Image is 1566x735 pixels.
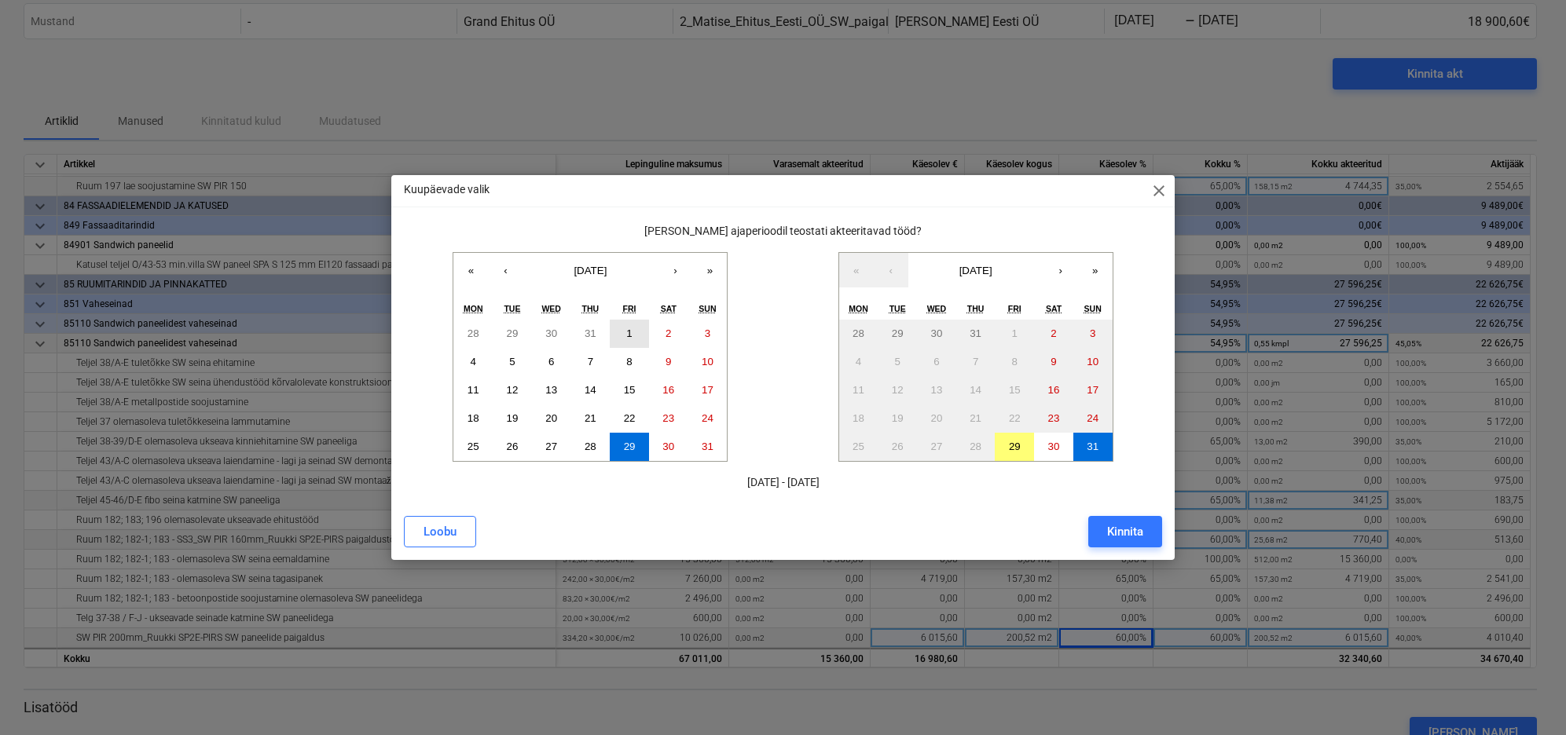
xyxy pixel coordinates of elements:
[585,327,596,339] abbr: 31 July 2025
[624,412,636,424] abbr: 22 August 2025
[995,404,1034,433] button: 22 August 2025
[493,376,532,404] button: 12 August 2025
[839,348,878,376] button: 4 August 2025
[585,441,596,452] abbr: 28 August 2025
[453,376,493,404] button: 11 August 2025
[956,320,996,348] button: 31 July 2025
[570,433,610,461] button: 28 August 2025
[995,433,1034,461] button: 29 August 2025
[839,253,874,287] button: «
[894,356,900,367] abbr: 5 August 2025
[1084,304,1102,313] abbr: Sunday
[878,433,917,461] button: 26 August 2025
[853,441,864,452] abbr: 25 August 2025
[956,433,996,461] button: 28 August 2025
[624,441,636,452] abbr: 29 August 2025
[956,376,996,404] button: 14 August 2025
[545,412,557,424] abbr: 20 August 2025
[666,356,671,367] abbr: 9 August 2025
[702,384,713,396] abbr: 17 August 2025
[1034,348,1073,376] button: 9 August 2025
[1073,348,1113,376] button: 10 August 2025
[702,441,713,452] abbr: 31 August 2025
[468,441,479,452] abbr: 25 August 2025
[666,327,671,339] abbr: 2 August 2025
[585,412,596,424] abbr: 21 August 2025
[453,348,493,376] button: 4 August 2025
[570,376,610,404] button: 14 August 2025
[1008,304,1021,313] abbr: Friday
[1034,376,1073,404] button: 16 August 2025
[970,384,981,396] abbr: 14 August 2025
[699,304,716,313] abbr: Sunday
[507,327,519,339] abbr: 29 July 2025
[878,404,917,433] button: 19 August 2025
[995,348,1034,376] button: 8 August 2025
[1073,404,1113,433] button: 24 August 2025
[570,320,610,348] button: 31 July 2025
[839,433,878,461] button: 25 August 2025
[464,304,483,313] abbr: Monday
[658,253,692,287] button: ›
[908,253,1043,287] button: [DATE]
[649,376,688,404] button: 16 August 2025
[453,253,488,287] button: «
[507,384,519,396] abbr: 12 August 2025
[453,404,493,433] button: 18 August 2025
[878,376,917,404] button: 12 August 2025
[688,376,728,404] button: 17 August 2025
[933,356,939,367] abbr: 6 August 2025
[610,404,649,433] button: 22 August 2025
[970,412,981,424] abbr: 21 August 2025
[1009,384,1021,396] abbr: 15 August 2025
[404,474,1162,491] p: [DATE] - [DATE]
[892,327,904,339] abbr: 29 July 2025
[705,327,710,339] abbr: 3 August 2025
[959,265,992,276] span: [DATE]
[570,404,610,433] button: 21 August 2025
[970,441,981,452] abbr: 28 August 2025
[874,253,908,287] button: ‹
[404,181,490,198] p: Kuupäevade valik
[541,304,561,313] abbr: Wednesday
[471,356,476,367] abbr: 4 August 2025
[849,304,868,313] abbr: Monday
[692,253,727,287] button: »
[662,384,674,396] abbr: 16 August 2025
[523,253,658,287] button: [DATE]
[956,404,996,433] button: 21 August 2025
[548,356,554,367] abbr: 6 August 2025
[453,433,493,461] button: 25 August 2025
[504,304,520,313] abbr: Tuesday
[853,384,864,396] abbr: 11 August 2025
[1073,376,1113,404] button: 17 August 2025
[507,412,519,424] abbr: 19 August 2025
[1012,327,1018,339] abbr: 1 August 2025
[1078,253,1113,287] button: »
[493,348,532,376] button: 5 August 2025
[892,441,904,452] abbr: 26 August 2025
[1051,356,1056,367] abbr: 9 August 2025
[995,376,1034,404] button: 15 August 2025
[1087,356,1098,367] abbr: 10 August 2025
[1150,181,1168,200] span: close
[649,320,688,348] button: 2 August 2025
[570,348,610,376] button: 7 August 2025
[839,404,878,433] button: 18 August 2025
[917,433,956,461] button: 27 August 2025
[404,223,1162,240] p: [PERSON_NAME] ajaperioodil teostati akteeritavad tööd?
[892,384,904,396] abbr: 12 August 2025
[649,433,688,461] button: 30 August 2025
[688,404,728,433] button: 24 August 2025
[532,376,571,404] button: 13 August 2025
[688,320,728,348] button: 3 August 2025
[973,356,978,367] abbr: 7 August 2025
[488,253,523,287] button: ‹
[623,304,636,313] abbr: Friday
[493,320,532,348] button: 29 July 2025
[688,348,728,376] button: 10 August 2025
[1087,412,1098,424] abbr: 24 August 2025
[702,412,713,424] abbr: 24 August 2025
[649,348,688,376] button: 9 August 2025
[649,404,688,433] button: 23 August 2025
